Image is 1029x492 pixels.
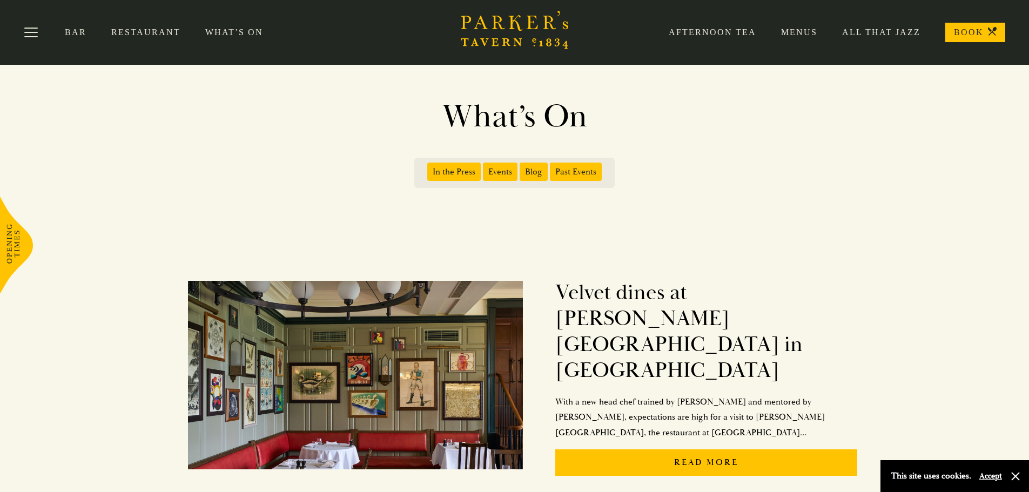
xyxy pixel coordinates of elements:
[188,269,858,484] a: Velvet dines at [PERSON_NAME][GEOGRAPHIC_DATA] in [GEOGRAPHIC_DATA]With a new head chef trained b...
[555,449,858,476] p: Read More
[520,163,548,181] span: Blog
[979,471,1002,481] button: Accept
[555,280,858,383] h2: Velvet dines at [PERSON_NAME][GEOGRAPHIC_DATA] in [GEOGRAPHIC_DATA]
[891,468,971,484] p: This site uses cookies.
[555,394,858,441] p: With a new head chef trained by [PERSON_NAME] and mentored by [PERSON_NAME], expectations are hig...
[207,97,823,136] h1: What’s On
[427,163,481,181] span: In the Press
[483,163,517,181] span: Events
[1010,471,1021,482] button: Close and accept
[550,163,602,181] span: Past Events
